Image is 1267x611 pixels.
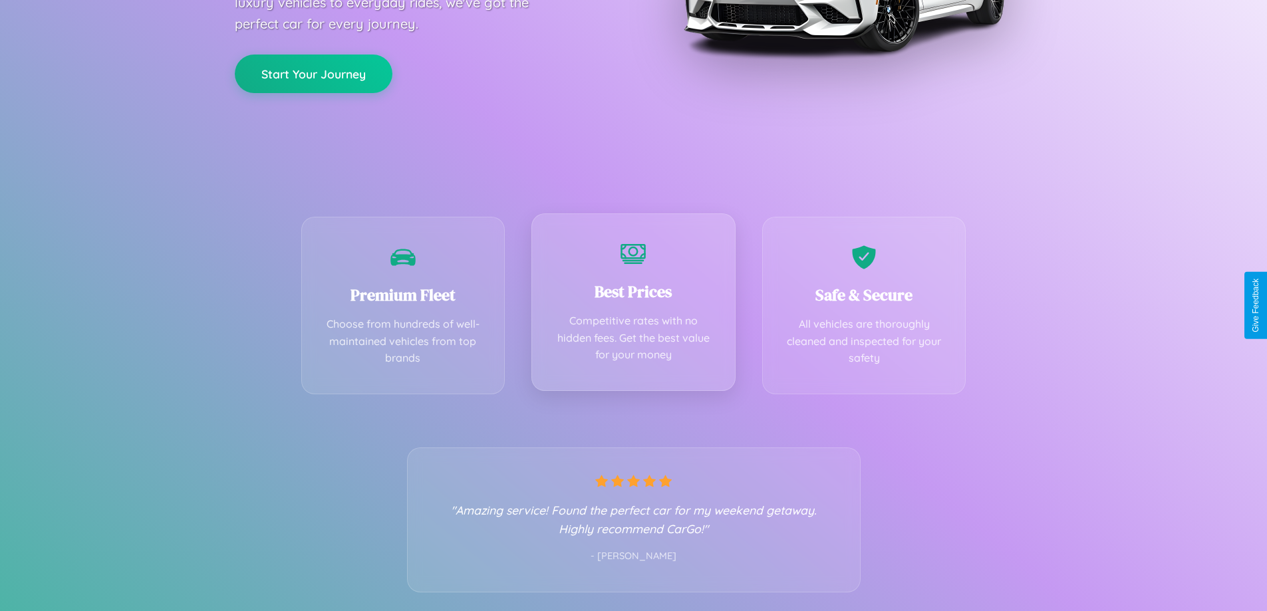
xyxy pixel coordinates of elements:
div: Give Feedback [1251,279,1260,332]
button: Start Your Journey [235,55,392,93]
p: All vehicles are thoroughly cleaned and inspected for your safety [783,316,946,367]
p: Competitive rates with no hidden fees. Get the best value for your money [552,312,715,364]
p: - [PERSON_NAME] [434,548,833,565]
h3: Best Prices [552,281,715,303]
p: Choose from hundreds of well-maintained vehicles from top brands [322,316,485,367]
h3: Safe & Secure [783,284,946,306]
p: "Amazing service! Found the perfect car for my weekend getaway. Highly recommend CarGo!" [434,501,833,538]
h3: Premium Fleet [322,284,485,306]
